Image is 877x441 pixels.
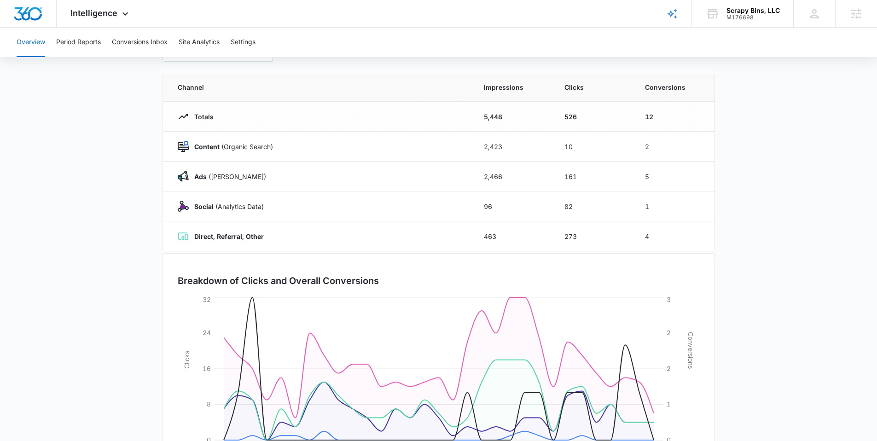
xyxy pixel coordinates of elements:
[35,54,82,60] div: Domain Overview
[553,132,634,162] td: 10
[726,7,780,14] div: account name
[553,221,634,251] td: 273
[667,296,671,303] tspan: 3
[182,351,190,369] tspan: Clicks
[194,173,207,180] strong: Ads
[203,296,211,303] tspan: 32
[634,132,714,162] td: 2
[473,132,553,162] td: 2,423
[189,202,264,211] p: (Analytics Data)
[194,143,220,151] strong: Content
[178,141,189,152] img: Content
[179,28,220,57] button: Site Analytics
[207,400,211,408] tspan: 8
[178,201,189,212] img: Social
[634,102,714,132] td: 12
[102,54,155,60] div: Keywords by Traffic
[553,191,634,221] td: 82
[634,221,714,251] td: 4
[26,15,45,22] div: v 4.0.25
[24,24,101,31] div: Domain: [DOMAIN_NAME]
[553,102,634,132] td: 526
[178,274,379,288] h3: Breakdown of Clicks and Overall Conversions
[70,8,117,18] span: Intelligence
[56,28,101,57] button: Period Reports
[687,332,695,369] tspan: Conversions
[189,112,214,122] p: Totals
[189,142,273,151] p: (Organic Search)
[667,400,671,408] tspan: 1
[17,28,45,57] button: Overview
[564,82,623,92] span: Clicks
[112,28,168,57] button: Conversions Inbox
[194,203,214,210] strong: Social
[178,171,189,182] img: Ads
[15,15,22,22] img: logo_orange.svg
[645,82,700,92] span: Conversions
[726,14,780,21] div: account id
[634,191,714,221] td: 1
[473,102,553,132] td: 5,448
[92,53,99,61] img: tab_keywords_by_traffic_grey.svg
[473,221,553,251] td: 463
[553,162,634,191] td: 161
[178,82,462,92] span: Channel
[25,53,32,61] img: tab_domain_overview_orange.svg
[473,191,553,221] td: 96
[194,232,264,240] strong: Direct, Referral, Other
[203,329,211,337] tspan: 24
[231,28,256,57] button: Settings
[203,365,211,372] tspan: 16
[667,329,671,337] tspan: 2
[634,162,714,191] td: 5
[15,24,22,31] img: website_grey.svg
[667,365,671,372] tspan: 2
[189,172,266,181] p: ([PERSON_NAME])
[473,162,553,191] td: 2,466
[484,82,542,92] span: Impressions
